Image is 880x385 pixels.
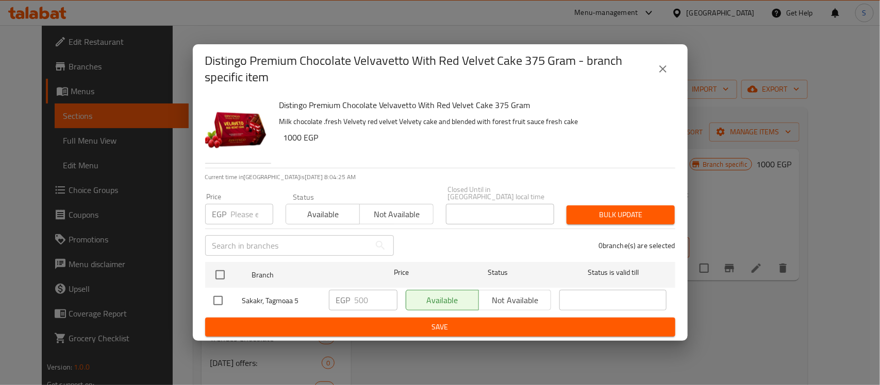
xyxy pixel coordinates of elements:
button: Not available [359,204,434,224]
span: Sakakr, Tagmoaa 5 [242,294,321,307]
p: EGP [336,294,351,306]
p: Milk chocolate .fresh Velvety red velvet Velvety cake and blended with forest fruit sauce fresh cake [279,115,667,128]
button: Save [205,318,675,337]
span: Branch [252,269,359,282]
span: Bulk update [575,208,667,221]
h6: Distingo Premium Chocolate Velvavetto With Red Velvet Cake 375 Gram [279,98,667,112]
input: Please enter price [231,204,273,224]
span: Save [213,321,667,334]
span: Status [444,266,551,279]
p: Current time in [GEOGRAPHIC_DATA] is [DATE] 8:04:25 AM [205,172,675,182]
p: EGP [212,208,227,220]
img: Distingo Premium Chocolate Velvavetto With Red Velvet Cake 375 Gram [205,98,271,164]
span: Price [367,266,436,279]
button: Bulk update [567,205,675,224]
button: Available [286,204,360,224]
span: Available [290,207,356,222]
button: close [651,57,675,81]
input: Please enter price [355,290,397,310]
h2: Distingo Premium Chocolate Velvavetto With Red Velvet Cake 375 Gram - branch specific item [205,52,651,85]
h6: 1000 EGP [284,130,667,145]
span: Status is valid till [559,266,667,279]
span: Not available [364,207,429,222]
input: Search in branches [205,235,370,256]
p: 0 branche(s) are selected [599,240,675,251]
